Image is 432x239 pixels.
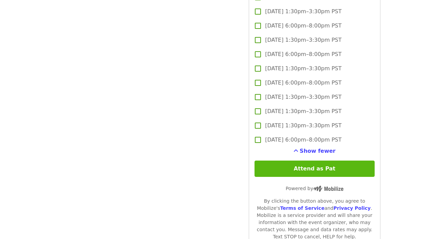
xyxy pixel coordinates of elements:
[265,107,341,115] span: [DATE] 1:30pm–3:30pm PST
[286,186,343,191] span: Powered by
[300,148,336,154] span: Show fewer
[255,161,374,177] button: Attend as Pat
[333,205,371,211] a: Privacy Policy
[265,122,341,130] span: [DATE] 1:30pm–3:30pm PST
[265,7,341,16] span: [DATE] 1:30pm–3:30pm PST
[294,147,336,155] button: See more timeslots
[265,136,341,144] span: [DATE] 6:00pm–8:00pm PST
[280,205,324,211] a: Terms of Service
[265,22,341,30] span: [DATE] 6:00pm–8:00pm PST
[313,186,343,192] img: Powered by Mobilize
[265,79,341,87] span: [DATE] 6:00pm–8:00pm PST
[265,93,341,101] span: [DATE] 1:30pm–3:30pm PST
[265,50,341,58] span: [DATE] 6:00pm–8:00pm PST
[265,36,341,44] span: [DATE] 1:30pm–3:30pm PST
[265,65,341,73] span: [DATE] 1:30pm–3:30pm PST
